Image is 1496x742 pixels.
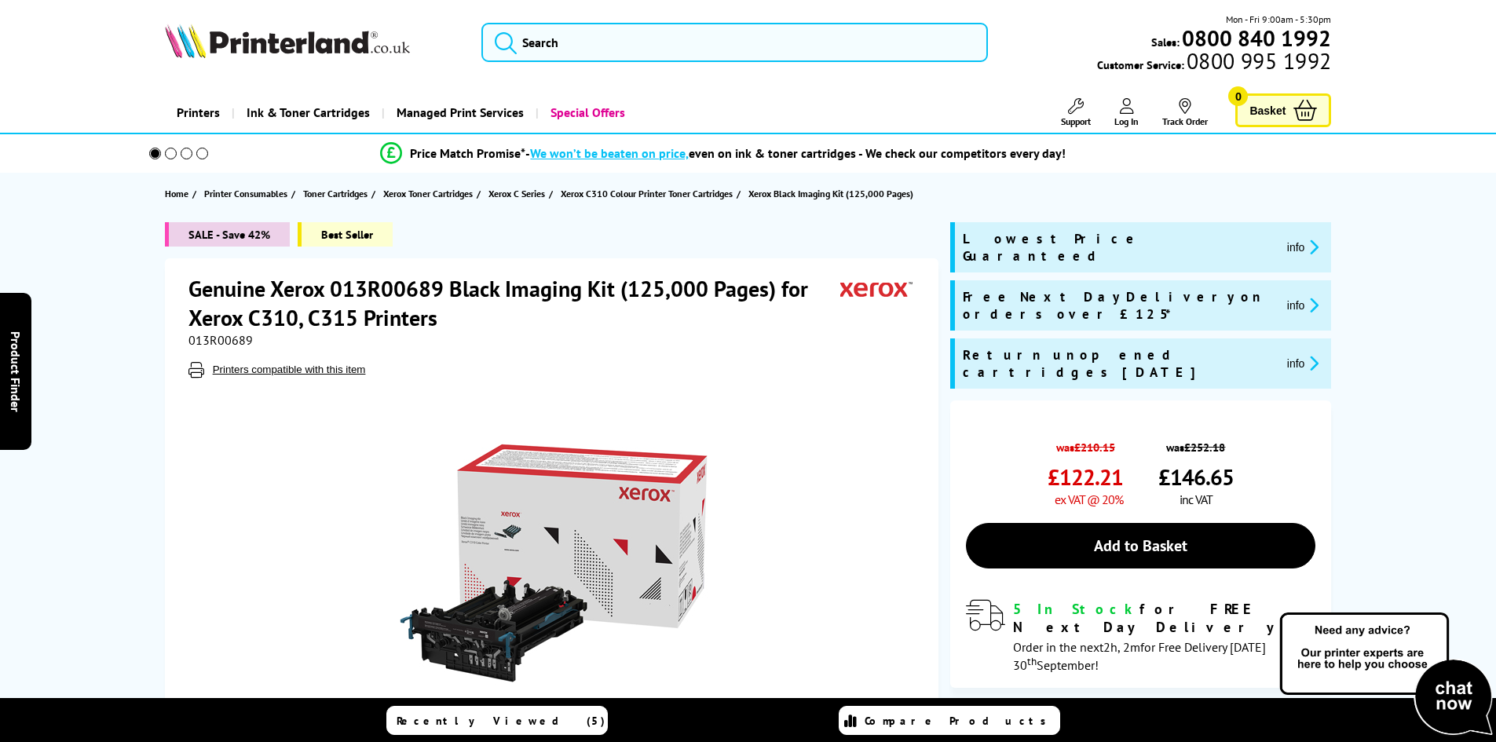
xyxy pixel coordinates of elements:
span: 013R00689 [188,332,253,348]
span: Free Next Day Delivery on orders over £125* [963,288,1275,323]
span: Order in the next for Free Delivery [DATE] 30 September! [1013,639,1266,673]
strike: £210.15 [1074,440,1115,455]
span: Best Seller [298,222,393,247]
span: Basket [1249,100,1286,121]
button: Printers compatible with this item [208,363,371,376]
span: Customer Service: [1097,53,1331,72]
span: Xerox C310 Colour Printer Toner Cartridges [561,185,733,202]
div: - even on ink & toner cartridges - We check our competitors every day! [525,145,1066,161]
img: Xerox 013R00689 Black Imaging Kit (125,000 Pages) [400,409,708,717]
span: Log In [1114,115,1139,127]
span: Xerox C Series [488,185,545,202]
span: Recently Viewed (5) [397,714,605,728]
span: Return unopened cartridges [DATE] [963,346,1275,381]
a: 0800 840 1992 [1180,31,1331,46]
a: Home [165,185,192,202]
span: SALE - Save 42% [165,222,290,247]
span: £146.65 [1158,462,1234,492]
span: Product Finder [8,331,24,411]
span: inc VAT [1180,492,1213,507]
strike: £252.18 [1184,440,1225,455]
span: was [1048,432,1123,455]
span: Toner Cartridges [303,185,368,202]
button: promo-description [1282,238,1324,256]
a: Xerox C310 Colour Printer Toner Cartridges [561,185,737,202]
img: Open Live Chat window [1276,610,1496,739]
div: modal_delivery [966,600,1315,672]
span: Support [1061,115,1091,127]
a: Add to Basket [966,523,1315,568]
span: ex VAT @ 20% [1055,492,1123,507]
span: Ink & Toner Cartridges [247,93,370,133]
a: Support [1061,98,1091,127]
a: Printer Consumables [204,185,291,202]
span: 5 In Stock [1013,600,1139,618]
a: Ink & Toner Cartridges [232,93,382,133]
span: Mon - Fri 9:00am - 5:30pm [1226,12,1331,27]
span: We won’t be beaten on price, [530,145,689,161]
a: Log In [1114,98,1139,127]
span: 2h, 2m [1103,639,1140,655]
sup: th [1027,654,1037,668]
a: Compare Products [839,706,1060,735]
span: Printer Consumables [204,185,287,202]
a: Track Order [1162,98,1208,127]
span: Xerox Toner Cartridges [383,185,473,202]
li: modal_Promise [128,140,1319,167]
a: Xerox Black Imaging Kit (125,000 Pages) [748,185,917,202]
img: Printerland Logo [165,24,410,58]
span: Lowest Price Guaranteed [963,230,1275,265]
span: 0 [1228,86,1248,106]
a: Managed Print Services [382,93,536,133]
span: £122.21 [1048,462,1123,492]
a: Basket 0 [1235,93,1331,127]
h1: Genuine Xerox 013R00689 Black Imaging Kit (125,000 Pages) for Xerox C310, C315 Printers [188,274,840,332]
span: Sales: [1151,35,1180,49]
span: Price Match Promise* [410,145,525,161]
div: for FREE Next Day Delivery [1013,600,1315,636]
a: Special Offers [536,93,637,133]
span: Compare Products [865,714,1055,728]
button: promo-description [1282,296,1324,314]
a: Printers [165,93,232,133]
a: Printerland Logo [165,24,463,61]
span: was [1158,432,1234,455]
img: Xerox [840,274,913,303]
span: 0800 995 1992 [1184,53,1331,68]
b: 0800 840 1992 [1182,24,1331,53]
a: Xerox Toner Cartridges [383,185,477,202]
a: Recently Viewed (5) [386,706,608,735]
button: promo-description [1282,354,1324,372]
a: Xerox C Series [488,185,549,202]
span: Xerox Black Imaging Kit (125,000 Pages) [748,185,913,202]
a: Toner Cartridges [303,185,371,202]
span: Home [165,185,188,202]
input: Search [481,23,988,62]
